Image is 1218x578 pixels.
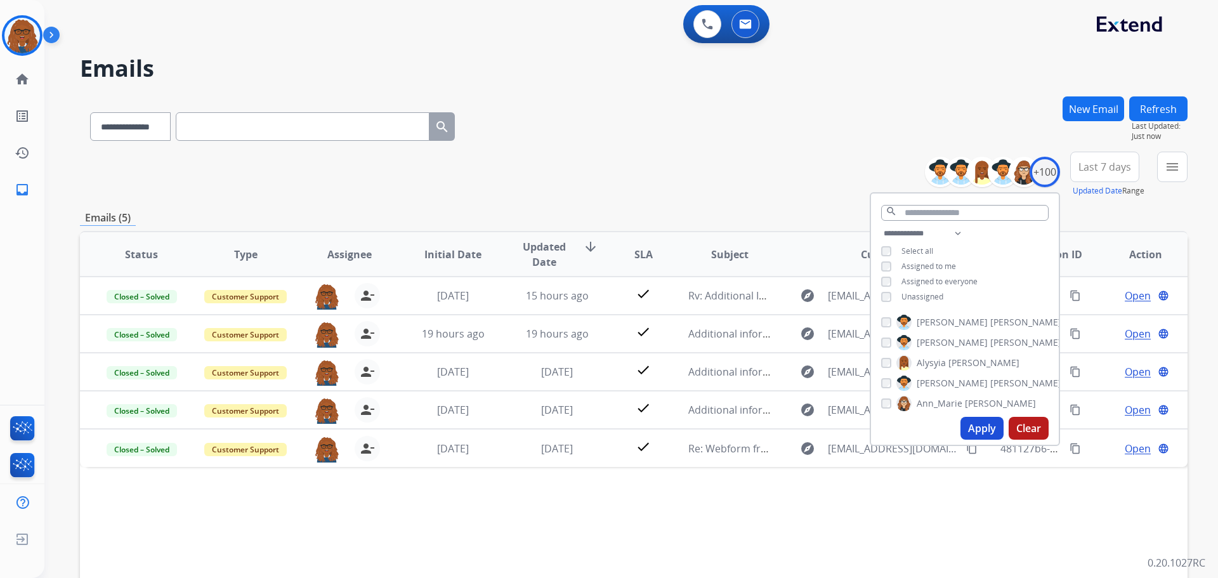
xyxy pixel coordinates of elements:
[360,402,375,417] mat-icon: person_remove
[688,289,853,303] span: Rv: Additional Information Needed
[1132,121,1188,131] span: Last Updated:
[204,366,287,379] span: Customer Support
[1070,366,1081,378] mat-icon: content_copy
[234,247,258,262] span: Type
[990,377,1061,390] span: [PERSON_NAME]
[828,288,959,303] span: [EMAIL_ADDRESS][DOMAIN_NAME]
[360,288,375,303] mat-icon: person_remove
[541,403,573,417] span: [DATE]
[966,443,978,454] mat-icon: content_copy
[800,326,815,341] mat-icon: explore
[204,328,287,341] span: Customer Support
[688,327,837,341] span: Additional information Needed
[1070,290,1081,301] mat-icon: content_copy
[80,210,136,226] p: Emails (5)
[634,247,653,262] span: SLA
[1073,186,1122,196] button: Updated Date
[435,119,450,135] mat-icon: search
[965,397,1036,410] span: [PERSON_NAME]
[1158,328,1169,339] mat-icon: language
[204,404,287,417] span: Customer Support
[107,328,177,341] span: Closed – Solved
[314,397,339,424] img: agent-avatar
[107,366,177,379] span: Closed – Solved
[828,364,959,379] span: [EMAIL_ADDRESS][DOMAIN_NAME]
[80,56,1188,81] h2: Emails
[541,365,573,379] span: [DATE]
[422,327,485,341] span: 19 hours ago
[15,108,30,124] mat-icon: list_alt
[1009,417,1049,440] button: Clear
[800,364,815,379] mat-icon: explore
[437,289,469,303] span: [DATE]
[15,72,30,87] mat-icon: home
[800,288,815,303] mat-icon: explore
[204,290,287,303] span: Customer Support
[107,443,177,456] span: Closed – Solved
[1078,164,1131,169] span: Last 7 days
[314,436,339,463] img: agent-avatar
[828,326,959,341] span: [EMAIL_ADDRESS][DOMAIN_NAME]
[901,261,956,272] span: Assigned to me
[1158,404,1169,416] mat-icon: language
[1070,152,1139,182] button: Last 7 days
[1158,290,1169,301] mat-icon: language
[1125,364,1151,379] span: Open
[1132,131,1188,141] span: Just now
[1070,328,1081,339] mat-icon: content_copy
[15,145,30,161] mat-icon: history
[1070,443,1081,454] mat-icon: content_copy
[636,286,651,301] mat-icon: check
[917,316,988,329] span: [PERSON_NAME]
[688,365,837,379] span: Additional information Needed
[4,18,40,53] img: avatar
[917,357,946,369] span: Alysyia
[1125,326,1151,341] span: Open
[1129,96,1188,121] button: Refresh
[990,336,1061,349] span: [PERSON_NAME]
[125,247,158,262] span: Status
[636,439,651,454] mat-icon: check
[107,290,177,303] span: Closed – Solved
[1063,96,1124,121] button: New Email
[1000,442,1188,456] span: 481127b6-01e7-40ac-a3f3-1654ca541f2f
[828,402,959,417] span: [EMAIL_ADDRESS][DOMAIN_NAME]
[800,402,815,417] mat-icon: explore
[516,239,573,270] span: Updated Date
[901,276,978,287] span: Assigned to everyone
[15,182,30,197] mat-icon: inbox
[861,247,910,262] span: Customer
[948,357,1019,369] span: [PERSON_NAME]
[1148,555,1205,570] p: 0.20.1027RC
[360,326,375,341] mat-icon: person_remove
[960,417,1004,440] button: Apply
[901,246,933,256] span: Select all
[828,441,959,456] span: [EMAIL_ADDRESS][DOMAIN_NAME]
[917,377,988,390] span: [PERSON_NAME]
[1158,366,1169,378] mat-icon: language
[424,247,481,262] span: Initial Date
[1070,404,1081,416] mat-icon: content_copy
[437,403,469,417] span: [DATE]
[314,283,339,310] img: agent-avatar
[917,336,988,349] span: [PERSON_NAME]
[1084,232,1188,277] th: Action
[1030,157,1060,187] div: +100
[1125,402,1151,417] span: Open
[437,442,469,456] span: [DATE]
[360,364,375,379] mat-icon: person_remove
[1125,441,1151,456] span: Open
[526,289,589,303] span: 15 hours ago
[1158,443,1169,454] mat-icon: language
[314,321,339,348] img: agent-avatar
[583,239,598,254] mat-icon: arrow_downward
[1125,288,1151,303] span: Open
[526,327,589,341] span: 19 hours ago
[636,362,651,378] mat-icon: check
[688,442,993,456] span: Re: Webform from [EMAIL_ADDRESS][DOMAIN_NAME] on [DATE]
[688,403,837,417] span: Additional information Needed
[990,316,1061,329] span: [PERSON_NAME]
[1165,159,1180,174] mat-icon: menu
[541,442,573,456] span: [DATE]
[1073,185,1144,196] span: Range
